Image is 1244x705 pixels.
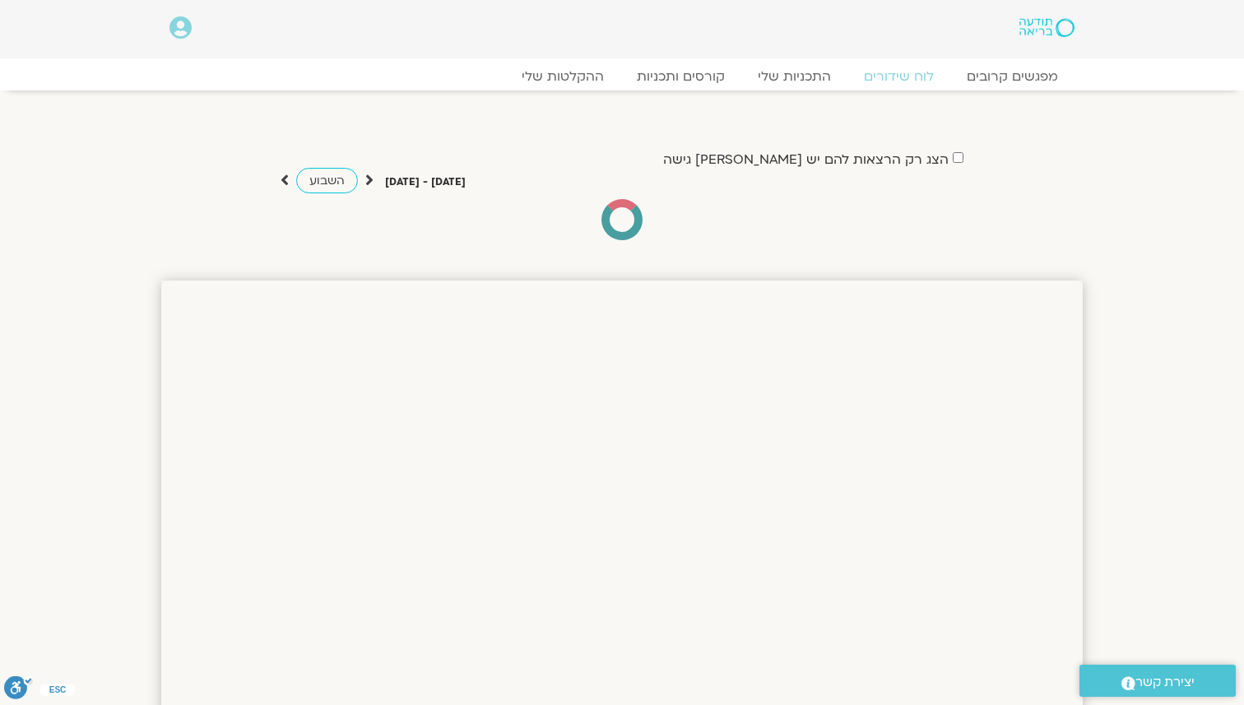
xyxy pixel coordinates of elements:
a: התכניות שלי [741,68,847,85]
a: לוח שידורים [847,68,950,85]
a: השבוע [296,168,358,193]
a: יצירת קשר [1079,665,1236,697]
span: יצירת קשר [1135,671,1195,693]
a: קורסים ותכניות [620,68,741,85]
p: [DATE] - [DATE] [385,174,466,191]
a: מפגשים קרובים [950,68,1075,85]
nav: Menu [169,68,1075,85]
a: ההקלטות שלי [505,68,620,85]
span: השבוע [309,173,345,188]
label: הצג רק הרצאות להם יש [PERSON_NAME] גישה [663,152,949,167]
